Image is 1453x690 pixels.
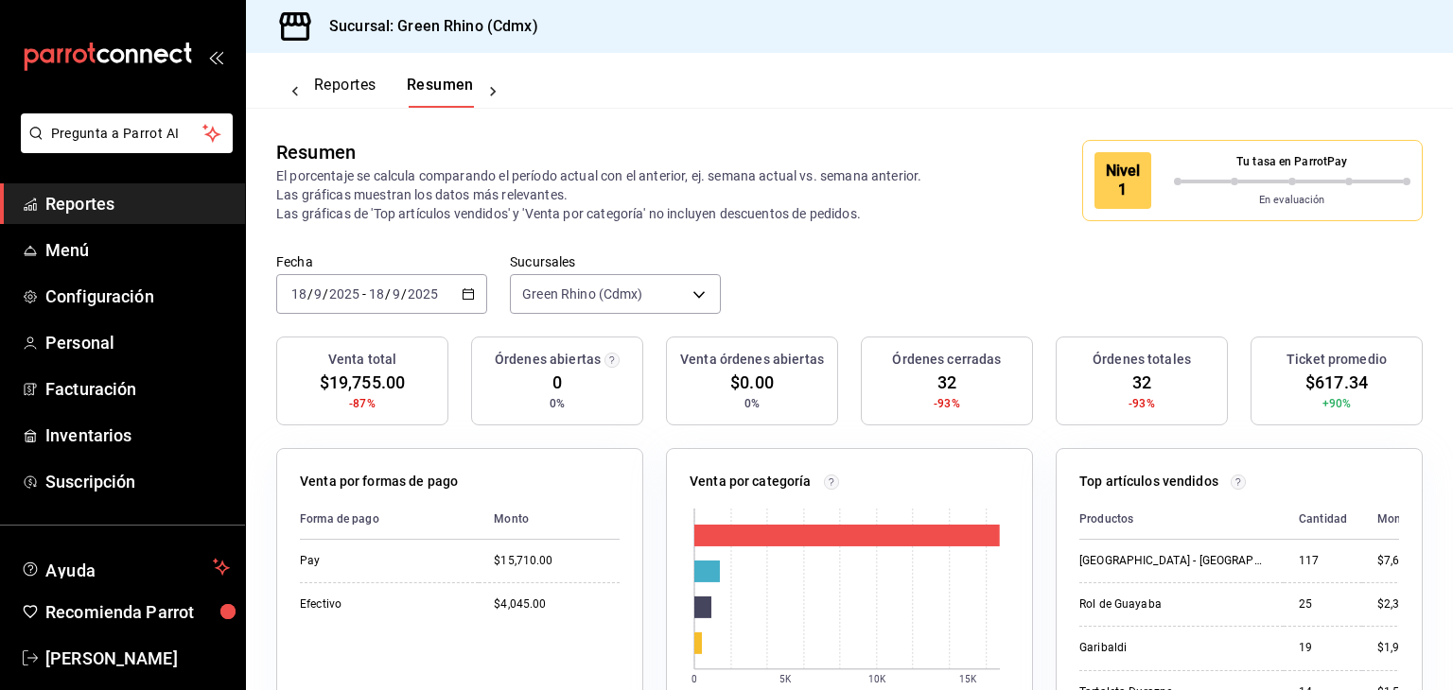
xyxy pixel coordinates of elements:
[276,255,487,268] label: Fecha
[362,286,366,302] span: -
[208,49,223,64] button: open_drawer_menu
[276,138,356,166] div: Resumen
[959,674,977,684] text: 15K
[1132,370,1151,395] span: 32
[407,76,474,108] button: Resumen
[1299,596,1347,612] div: 25
[45,599,230,625] span: Recomienda Parrot
[494,553,620,569] div: $15,710.00
[45,469,230,494] span: Suscripción
[510,255,721,268] label: Sucursales
[45,646,230,671] span: [PERSON_NAME]
[300,472,458,492] p: Venta por formas de pago
[1362,499,1429,540] th: Monto
[779,674,792,684] text: 5K
[45,284,230,309] span: Configuración
[45,556,205,578] span: Ayuda
[323,286,328,302] span: /
[349,395,376,412] span: -87%
[1079,472,1218,492] p: Top artículos vendidos
[13,137,233,157] a: Pregunta a Parrot AI
[368,286,385,302] input: --
[314,15,538,38] h3: Sucursal: Green Rhino (Cdmx)
[1377,553,1429,569] div: $7,605.00
[495,350,601,370] h3: Órdenes abiertas
[1094,152,1151,209] div: Nivel 1
[276,166,945,223] p: El porcentaje se calcula comparando el período actual con el anterior, ej. semana actual vs. sema...
[21,113,233,153] button: Pregunta a Parrot AI
[1377,640,1429,656] div: $1,900.00
[300,596,464,612] div: Efectivo
[51,124,203,144] span: Pregunta a Parrot AI
[892,350,1001,370] h3: Órdenes cerradas
[1093,350,1191,370] h3: Órdenes totales
[1377,596,1429,612] div: $2,375.00
[313,286,323,302] input: --
[385,286,391,302] span: /
[868,674,886,684] text: 10K
[407,286,439,302] input: ----
[314,76,376,108] button: Reportes
[1299,553,1347,569] div: 117
[45,376,230,402] span: Facturación
[307,286,313,302] span: /
[401,286,407,302] span: /
[314,76,474,108] div: navigation tabs
[45,237,230,263] span: Menú
[1079,596,1269,612] div: Rol de Guayaba
[392,286,401,302] input: --
[1174,153,1411,170] p: Tu tasa en ParrotPay
[45,423,230,448] span: Inventarios
[45,191,230,216] span: Reportes
[328,286,360,302] input: ----
[1322,395,1352,412] span: +90%
[1284,499,1362,540] th: Cantidad
[300,553,464,569] div: Pay
[320,370,405,395] span: $19,755.00
[680,350,824,370] h3: Venta órdenes abiertas
[522,285,642,303] span: Green Rhino (Cdmx)
[1287,350,1387,370] h3: Ticket promedio
[494,596,620,612] div: $4,045.00
[1305,370,1368,395] span: $617.34
[45,330,230,355] span: Personal
[1129,395,1155,412] span: -93%
[550,395,565,412] span: 0%
[744,395,760,412] span: 0%
[691,674,697,684] text: 0
[1079,640,1269,656] div: Garibaldi
[1079,499,1284,540] th: Productos
[290,286,307,302] input: --
[479,499,620,540] th: Monto
[1299,640,1347,656] div: 19
[730,370,774,395] span: $0.00
[300,499,479,540] th: Forma de pago
[937,370,956,395] span: 32
[690,472,812,492] p: Venta por categoría
[552,370,562,395] span: 0
[934,395,960,412] span: -93%
[1079,553,1269,569] div: [GEOGRAPHIC_DATA] - [GEOGRAPHIC_DATA]
[328,350,396,370] h3: Venta total
[1174,193,1411,209] p: En evaluación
